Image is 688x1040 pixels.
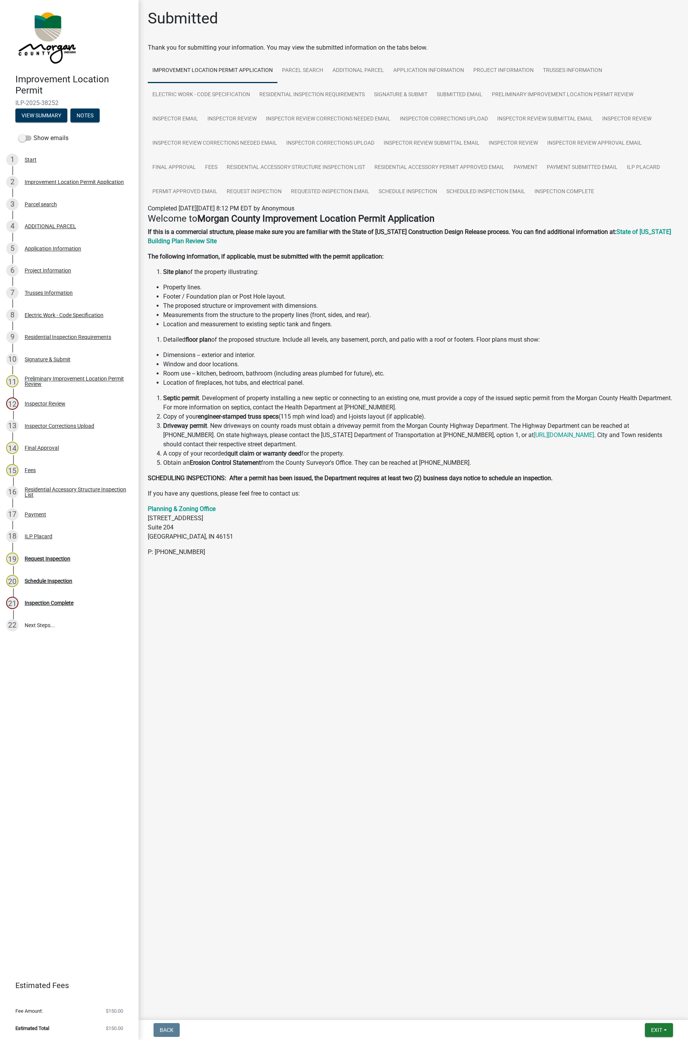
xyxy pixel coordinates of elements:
li: Location of fireplaces, hot tubs, and electrical panel. [163,378,679,387]
div: 1 [6,154,18,166]
div: Residential Accessory Structure Inspection List [25,487,126,497]
a: Inspector Review Corrections Needed Email [261,107,395,132]
a: Electric Work - Code Specification [148,83,255,107]
a: Schedule Inspection [374,180,442,204]
span: ILP-2025-38252 [15,99,123,107]
a: Inspector Review Submittal Email [379,131,484,156]
a: Inspector Review Submittal Email [493,107,598,132]
strong: quit claim or warranty deed [227,450,301,457]
button: Notes [70,109,100,122]
li: Measurements from the structure to the property lines (front, sides, and rear). [163,310,679,320]
div: Final Approval [25,445,59,451]
div: Electric Work - Code Specification [25,312,104,318]
strong: Morgan County Improvement Location Permit Application [197,213,434,224]
a: Inspection Complete [530,180,599,204]
div: Inspector Corrections Upload [25,423,94,429]
div: 13 [6,420,18,432]
strong: Driveway permit [163,422,207,429]
a: Final Approval [148,155,200,180]
div: 15 [6,464,18,476]
h4: Welcome to [148,213,679,224]
div: ADDITIONAL PARCEL [25,224,76,229]
strong: If this is a commercial structure, please make sure you are familiar with the State of [US_STATE]... [148,228,616,235]
a: Improvement Location Permit Application [148,58,277,83]
strong: engineer-stamped truss specs [198,413,279,420]
a: Residential Inspection Requirements [255,83,369,107]
h4: Improvement Location Permit [15,74,132,96]
a: Residential Accessory Permit Approved Email [370,155,509,180]
div: 5 [6,242,18,255]
li: Room use -- kitchen, bedroom, bathroom (including areas plumbed for future), etc. [163,369,679,378]
div: Schedule Inspection [25,578,72,584]
a: Inspector Review [203,107,261,132]
a: Permit Approved Email [148,180,222,204]
p: [STREET_ADDRESS] Suite 204 [GEOGRAPHIC_DATA], IN 46151 [148,504,679,541]
a: Planning & Zoning Office [148,505,215,512]
a: Preliminary Improvement Location Permit Review [487,83,638,107]
div: Inspection Complete [25,600,73,606]
button: View Summary [15,109,67,122]
div: 9 [6,331,18,343]
a: Inspector Review Corrections Needed Email [148,131,282,156]
li: . New driveways on county roads must obtain a driveway permit from the Morgan County Highway Depa... [163,421,679,449]
img: Morgan County, Indiana [15,8,77,66]
div: Improvement Location Permit Application [25,179,124,185]
a: Signature & Submit [369,83,432,107]
div: Preliminary Improvement Location Permit Review [25,376,126,387]
a: Inspector Review [484,131,543,156]
strong: Site plan [163,268,187,275]
strong: Erosion Control Statement [190,459,261,466]
div: 17 [6,508,18,521]
div: 7 [6,287,18,299]
a: State of [US_STATE] Building Plan Review Site [148,228,671,245]
li: Window and door locations. [163,360,679,369]
a: Inspector Review [598,107,656,132]
li: of the property illustrating: [163,267,679,277]
a: Residential Accessory Structure Inspection List [222,155,370,180]
a: Inspector Email [148,107,203,132]
a: ADDITIONAL PARCEL [328,58,389,83]
span: Back [160,1027,174,1033]
a: Payment [509,155,542,180]
div: Start [25,157,37,162]
div: Signature & Submit [25,357,70,362]
a: Project Information [469,58,538,83]
div: Residential Inspection Requirements [25,334,111,340]
wm-modal-confirm: Notes [70,113,100,119]
li: Obtain an from the County Surveyor's Office. They can be reached at [PHONE_NUMBER]. [163,458,679,467]
a: Payment Submitted Email [542,155,622,180]
li: . Development of property installing a new septic or connecting to an existing one, must provide ... [163,394,679,412]
label: Show emails [18,134,68,143]
li: A copy of your recorded for the property. [163,449,679,458]
span: $150.00 [106,1008,123,1013]
div: 4 [6,220,18,232]
strong: SCHEDULING INSPECTIONS: After a permit has been issued, the Department requires at least two (2) ... [148,474,553,482]
li: Property lines. [163,283,679,292]
div: 2 [6,176,18,188]
a: Application Information [389,58,469,83]
div: Thank you for submitting your information. You may view the submitted information on the tabs below. [148,43,679,52]
div: 11 [6,375,18,387]
div: ILP Placard [25,534,52,539]
span: Fee Amount: [15,1008,43,1013]
a: [URL][DOMAIN_NAME] [534,431,594,439]
wm-modal-confirm: Summary [15,113,67,119]
a: Inspector Corrections Upload [395,107,493,132]
h1: Submitted [148,9,218,28]
li: Detailed of the proposed structure. Include all levels, any basement, porch, and patio with a roo... [163,335,679,344]
div: Request Inspection [25,556,70,561]
a: Request Inspection [222,180,286,204]
div: 18 [6,530,18,543]
p: P: [PHONE_NUMBER] [148,548,679,557]
div: 19 [6,553,18,565]
div: Parcel search [25,202,57,207]
div: 10 [6,353,18,366]
span: Estimated Total [15,1026,49,1031]
a: Trusses Information [538,58,607,83]
div: Inspector Review [25,401,65,406]
a: Parcel search [277,58,328,83]
div: Payment [25,512,46,517]
a: Estimated Fees [6,978,126,993]
button: Exit [645,1023,673,1037]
